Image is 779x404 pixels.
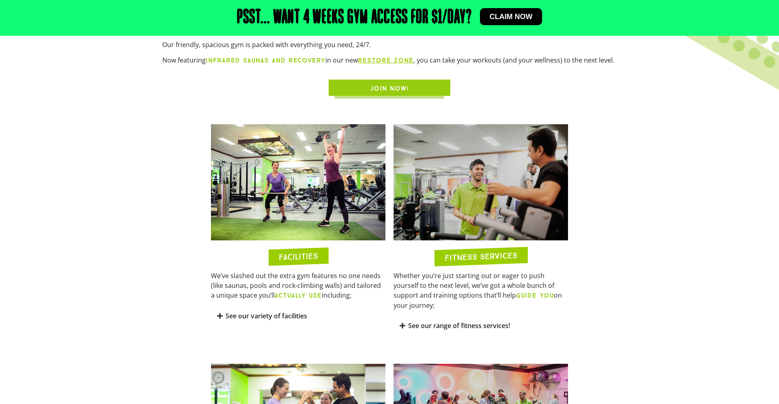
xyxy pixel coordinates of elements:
[237,8,472,28] h2: Psst... Want 4 weeks gym access for $1/day?
[211,307,385,326] div: See our variety of facilities
[490,13,533,20] span: Claim now
[516,292,554,299] b: GUIDE YOU
[370,84,409,93] span: JOIN NOW!
[211,271,385,300] p: We’ve slashed out the extra gym features no one needs (like saunas, pools and rock-climbing walls...
[162,55,617,65] p: Now featuring in our new , you can take your workouts (and your wellness) to the next level.
[394,271,568,310] p: Whether you’re just starting out or eager to push yourself to the next level, we’ve got a whole b...
[408,321,510,330] a: See our range of fitness services!
[394,316,568,335] div: See our range of fitness services!
[206,56,325,64] strong: infrared saunas and recovery
[275,292,322,299] b: ACTUALLY USE
[445,251,517,262] h2: FITNESS SERVICES
[329,80,450,96] a: JOIN NOW!
[226,311,307,320] a: See our variety of facilities
[162,40,617,50] p: Our friendly, spacious gym is packed with everything you need, 24/7.
[358,56,413,64] a: RESTORE zone
[480,8,542,25] a: Claim now
[279,252,318,261] h2: FACILITIES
